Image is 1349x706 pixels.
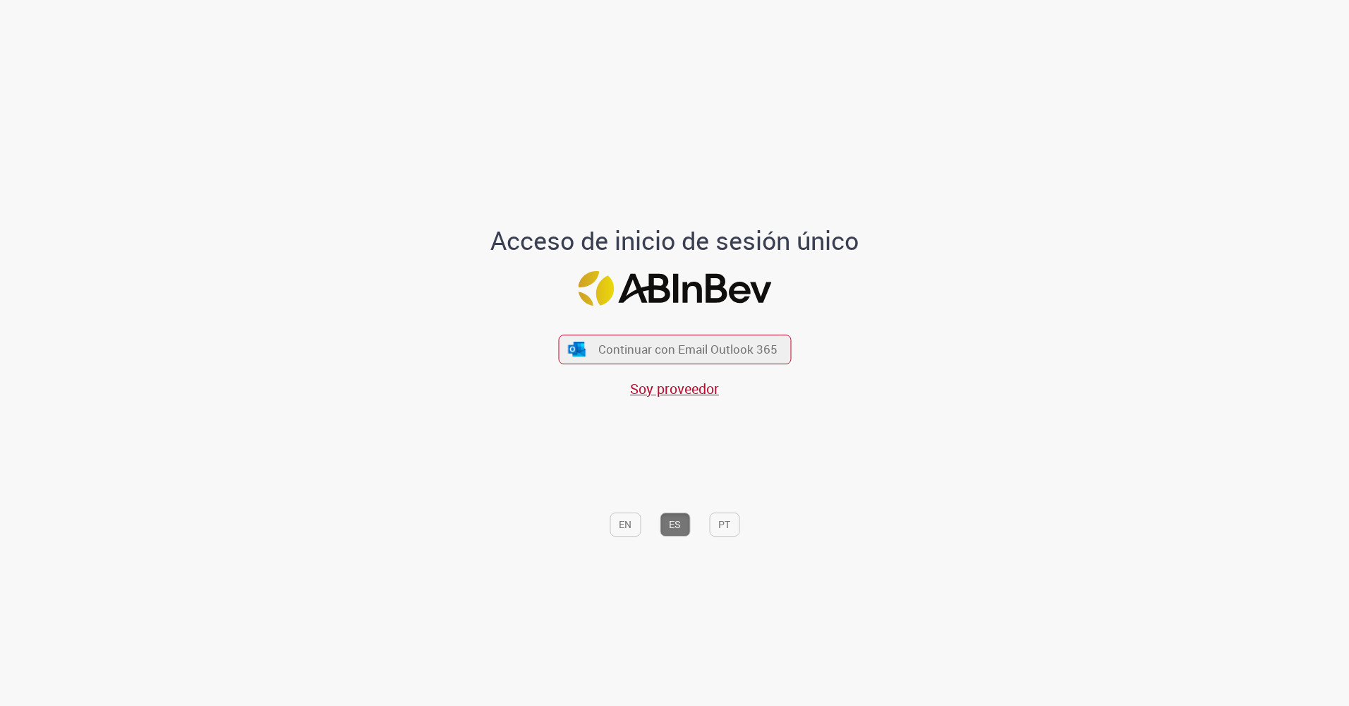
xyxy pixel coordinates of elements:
span: Continuar con Email Outlook 365 [598,342,778,358]
button: ícone Azure/Microsoft 360 Continuar con Email Outlook 365 [558,335,791,364]
h1: Acceso de inicio de sesión único [479,227,871,255]
img: Logo ABInBev [578,271,771,306]
button: ES [660,513,690,537]
button: PT [709,513,739,537]
a: Soy proveedor [630,379,719,398]
img: ícone Azure/Microsoft 360 [567,342,587,357]
button: EN [610,513,641,537]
